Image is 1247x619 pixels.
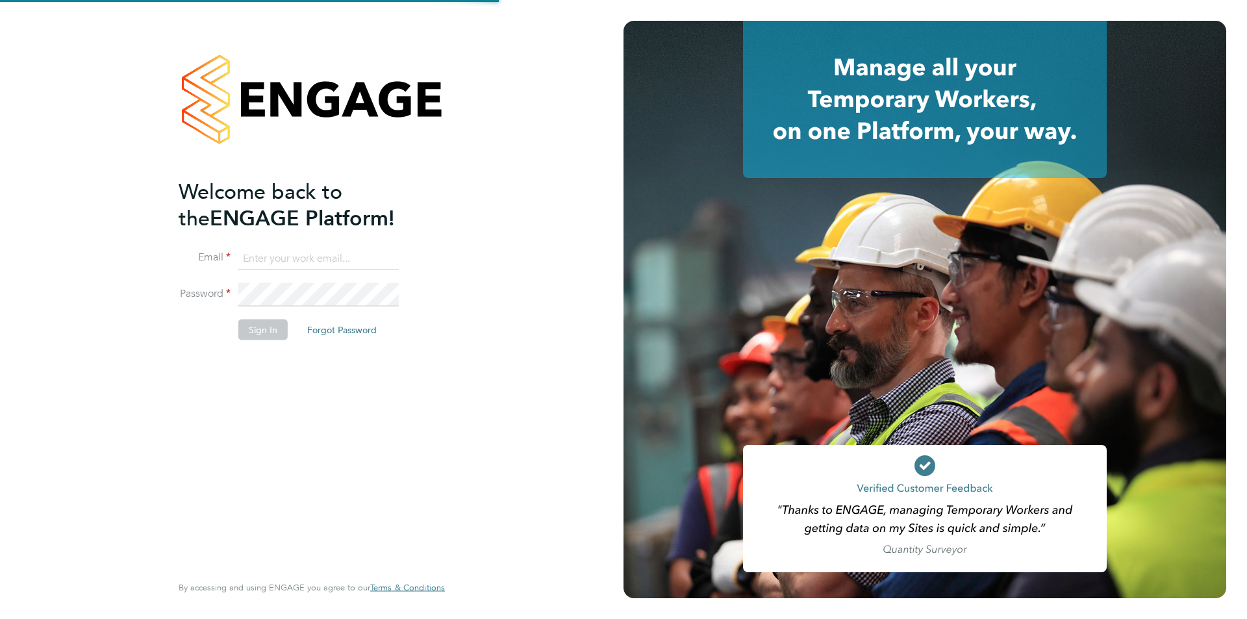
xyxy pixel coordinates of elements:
span: Welcome back to the [179,179,342,231]
label: Password [179,287,231,301]
h2: ENGAGE Platform! [179,178,432,231]
span: By accessing and using ENGAGE you agree to our [179,582,445,593]
input: Enter your work email... [238,247,399,270]
button: Forgot Password [297,320,387,340]
label: Email [179,251,231,264]
a: Terms & Conditions [370,583,445,593]
button: Sign In [238,320,288,340]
